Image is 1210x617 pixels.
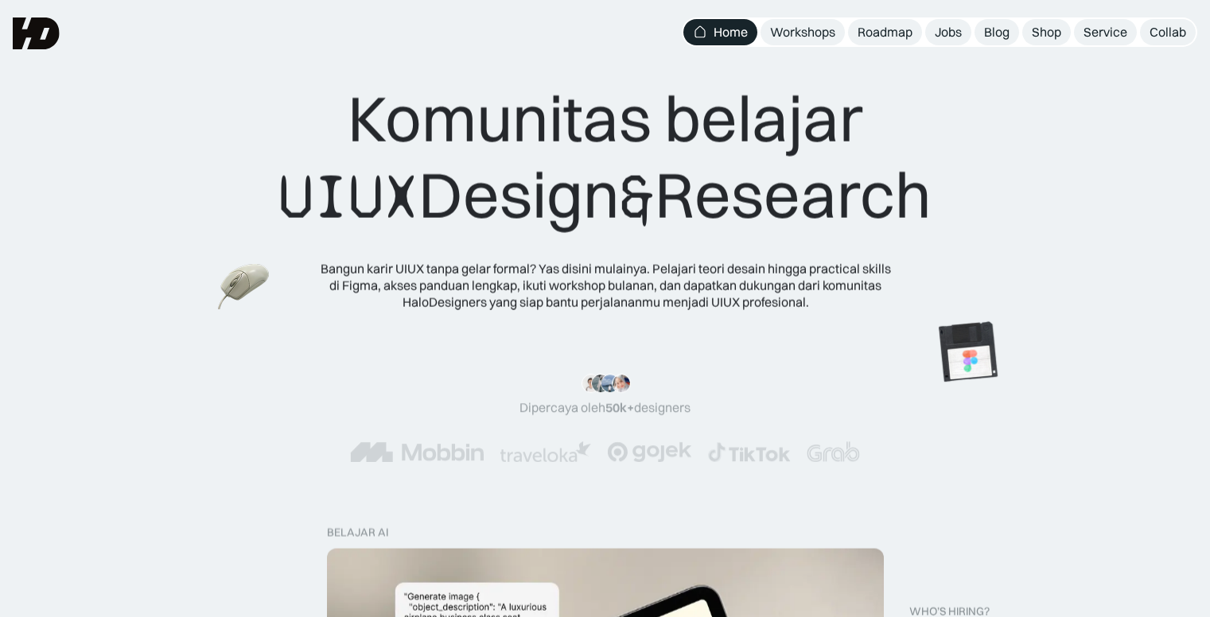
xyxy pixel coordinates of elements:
[1022,19,1071,45] a: Shop
[278,80,932,235] div: Komunitas belajar Design Research
[1140,19,1196,45] a: Collab
[975,19,1019,45] a: Blog
[1032,24,1061,41] div: Shop
[519,400,691,417] div: Dipercaya oleh designers
[714,24,748,41] div: Home
[761,19,845,45] a: Workshops
[327,526,388,539] div: belajar ai
[1084,24,1127,41] div: Service
[1074,19,1137,45] a: Service
[278,159,418,235] span: UIUX
[935,24,962,41] div: Jobs
[620,159,655,235] span: &
[1150,24,1186,41] div: Collab
[683,19,757,45] a: Home
[925,19,971,45] a: Jobs
[984,24,1010,41] div: Blog
[848,19,922,45] a: Roadmap
[858,24,912,41] div: Roadmap
[605,400,634,416] span: 50k+
[319,261,892,310] div: Bangun karir UIUX tanpa gelar formal? Yas disini mulainya. Pelajari teori desain hingga practical...
[770,24,835,41] div: Workshops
